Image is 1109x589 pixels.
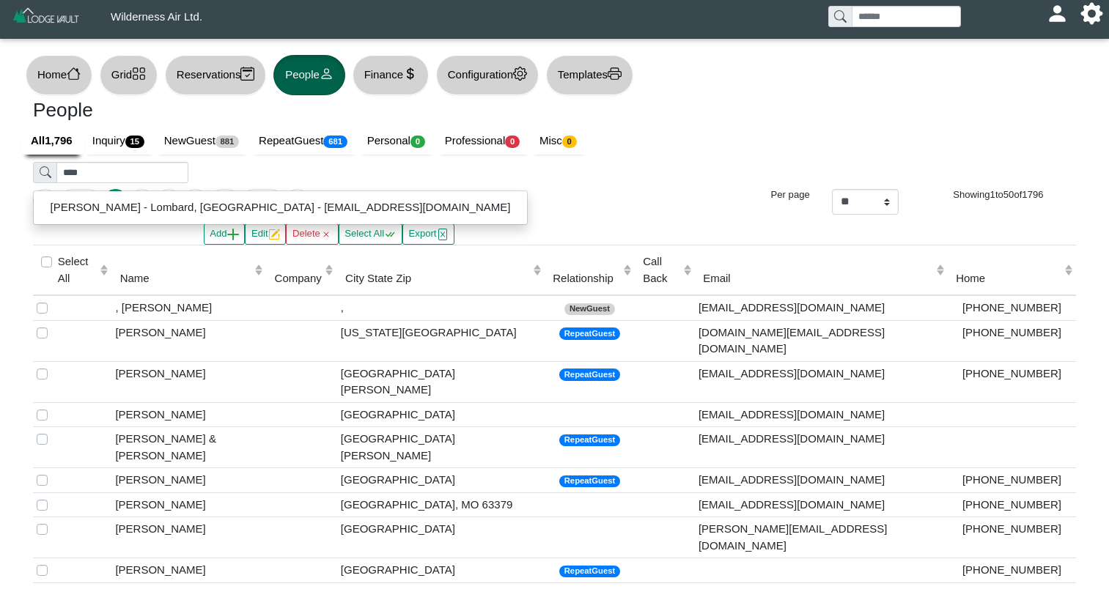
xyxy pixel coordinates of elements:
svg: file excel [437,229,449,240]
button: Select Allcheck all [339,223,402,245]
td: , [PERSON_NAME] [111,295,266,320]
button: Addplus [204,223,246,245]
div: [PHONE_NUMBER] [951,325,1072,341]
button: Gridgrid [100,55,158,95]
a: Personal0 [358,127,436,155]
td: [PERSON_NAME] [111,361,266,402]
a: NewGuest881 [155,127,250,155]
td: , [337,295,545,320]
button: Deletex [286,223,338,245]
td: [US_STATE][GEOGRAPHIC_DATA] [337,320,545,361]
div: City State Zip [345,270,529,287]
img: Z [12,6,81,32]
td: [PERSON_NAME] [111,558,266,583]
a: Misc0 [531,127,588,155]
h6: Per page [743,189,810,201]
td: [EMAIL_ADDRESS][DOMAIN_NAME] [695,295,948,320]
button: Go to page 4 [183,189,207,212]
svg: house [67,67,81,81]
div: [PHONE_NUMBER] [951,366,1072,382]
td: [EMAIL_ADDRESS][DOMAIN_NAME] [695,361,948,402]
div: Name [120,270,251,287]
span: RepeatGuest [559,368,620,381]
button: Homehouse [26,55,92,95]
span: 0 [505,136,520,148]
button: Configurationgear [436,55,539,95]
div: [PHONE_NUMBER] [951,521,1072,538]
span: 0 [410,136,425,148]
svg: search [834,10,846,22]
svg: person fill [1052,8,1063,19]
span: RepeatGuest [559,566,620,578]
svg: x [320,229,332,240]
td: [GEOGRAPHIC_DATA] [337,517,545,558]
td: [PERSON_NAME] [111,320,266,361]
td: [PERSON_NAME] & [PERSON_NAME] [111,427,266,468]
button: Go to last page [285,189,309,212]
div: Relationship [553,270,619,287]
td: [PERSON_NAME] [111,468,266,493]
div: Call Back [643,253,679,286]
span: RepeatGuest [559,434,620,447]
td: [GEOGRAPHIC_DATA], MO 63379 [337,492,545,517]
button: Go to next page [242,189,282,212]
td: [GEOGRAPHIC_DATA][PERSON_NAME] [337,427,545,468]
button: Editpencil square [245,223,286,245]
div: Company [275,270,322,287]
td: [PERSON_NAME] [111,402,266,427]
a: All1,796 [22,127,84,155]
div: Home [956,270,1061,287]
div: Email [703,270,932,287]
button: [PERSON_NAME] - Lombard, [GEOGRAPHIC_DATA] - [EMAIL_ADDRESS][DOMAIN_NAME] [34,196,527,218]
td: [GEOGRAPHIC_DATA] [337,402,545,427]
td: [EMAIL_ADDRESS][DOMAIN_NAME] [695,427,948,468]
div: [PHONE_NUMBER] [951,300,1072,316]
span: 1796 [1022,189,1043,200]
td: [GEOGRAPHIC_DATA] [337,468,545,493]
svg: check all [384,229,396,240]
button: Go to page 3 [157,189,181,212]
h3: People [33,99,544,122]
svg: gear [513,67,527,81]
span: 15 [125,136,144,148]
ul: Pagination [33,189,721,212]
svg: person [320,67,334,81]
td: [GEOGRAPHIC_DATA][PERSON_NAME] [337,361,545,402]
span: 1 [990,189,995,200]
td: [PERSON_NAME] [111,517,266,558]
button: Go to page 1 [103,189,128,212]
a: Inquiry15 [84,127,155,155]
span: 0 [562,136,577,148]
div: [PHONE_NUMBER] [951,562,1072,579]
svg: pencil square [268,229,280,240]
a: RepeatGuest681 [250,127,358,155]
div: [PHONE_NUMBER] [951,472,1072,489]
td: [PERSON_NAME][EMAIL_ADDRESS][DOMAIN_NAME] [695,517,948,558]
td: [DOMAIN_NAME][EMAIL_ADDRESS][DOMAIN_NAME] [695,320,948,361]
svg: plus [227,229,239,240]
button: Financecurrency dollar [353,55,429,95]
svg: gear fill [1086,8,1097,19]
svg: search [40,166,51,178]
td: [EMAIL_ADDRESS][DOMAIN_NAME] [695,468,948,493]
td: [EMAIL_ADDRESS][DOMAIN_NAME] [695,402,948,427]
svg: grid [132,67,146,81]
svg: currency dollar [403,67,417,81]
td: [GEOGRAPHIC_DATA] [337,558,545,583]
td: [EMAIL_ADDRESS][DOMAIN_NAME] [695,492,948,517]
td: [PERSON_NAME] [111,492,266,517]
button: Reservationscalendar2 check [165,55,266,95]
span: 50 [1003,189,1014,200]
b: 1,796 [45,134,73,147]
h6: Showing to of [921,189,1076,201]
label: Select All [58,253,97,286]
span: RepeatGuest [559,327,620,340]
button: Peopleperson [273,55,345,95]
div: [PHONE_NUMBER] [951,497,1072,514]
button: Templatesprinter [546,55,633,95]
button: Go to page 2 [130,189,154,212]
svg: calendar2 check [240,67,254,81]
a: Professional0 [436,127,531,155]
button: Exportfile excel [402,223,454,245]
svg: printer [608,67,622,81]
